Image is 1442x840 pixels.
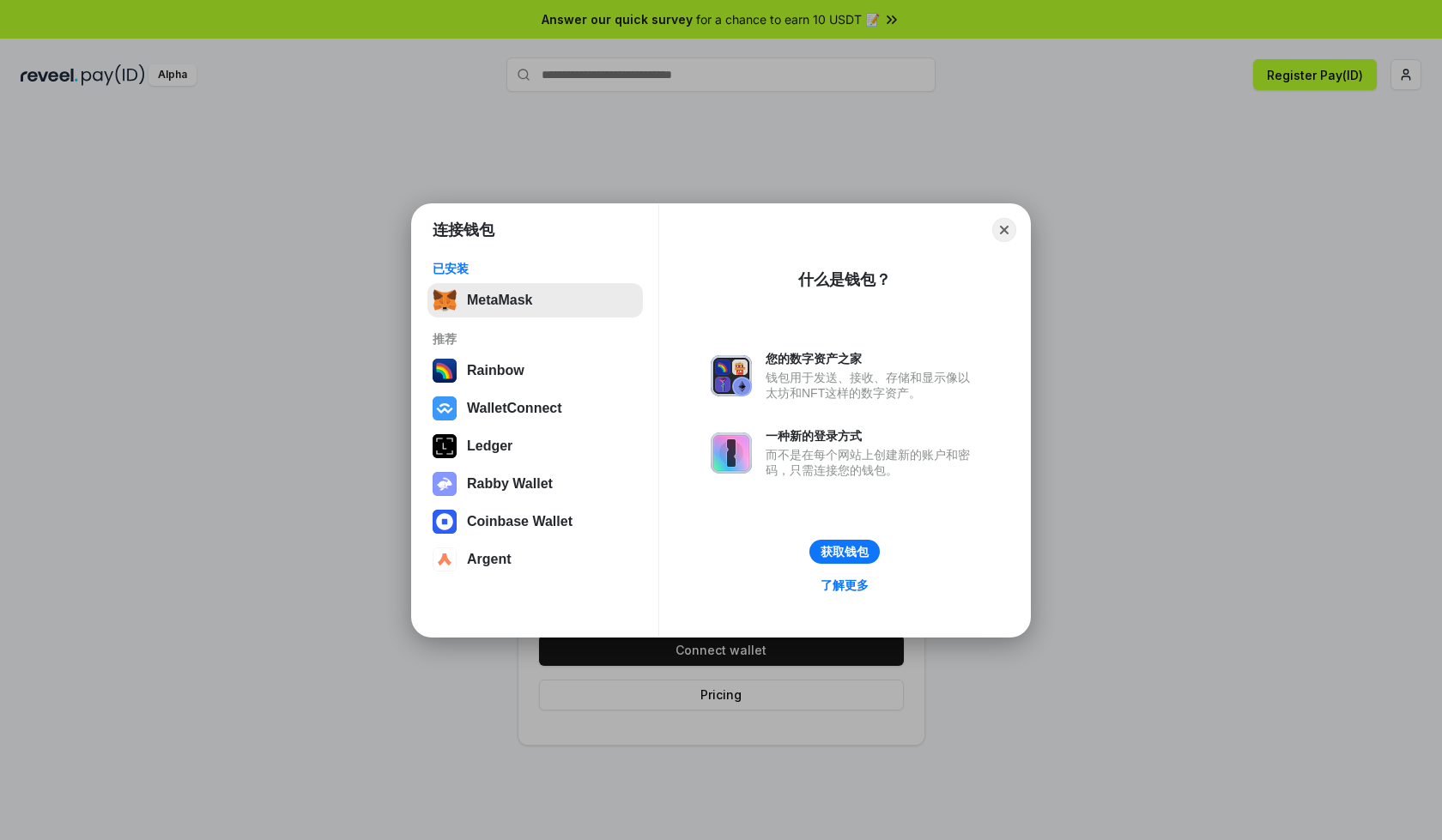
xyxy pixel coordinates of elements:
[766,370,978,401] div: 钱包用于发送、接收、存储和显示像以太坊和NFT这样的数字资产。
[992,218,1016,242] button: Close
[766,351,978,366] div: 您的数字资产之家
[467,363,524,378] div: Rainbow
[467,401,562,416] div: WalletConnect
[821,577,869,593] div: 了解更多
[821,544,869,559] div: 获取钱包
[433,547,457,571] img: svg+xml,%3Csvg%20width%3D%2228%22%20height%3D%2228%22%20viewBox%3D%220%200%2028%2028%22%20fill%3D...
[427,505,643,539] button: Coinbase Wallet
[467,438,512,454] div: Ledger
[433,220,494,240] h1: 连接钱包
[798,269,891,290] div: 什么是钱包？
[427,429,643,463] button: Ledger
[433,472,457,496] img: svg+xml,%3Csvg%20xmlns%3D%22http%3A%2F%2Fwww.w3.org%2F2000%2Fsvg%22%20fill%3D%22none%22%20viewBox...
[809,540,880,564] button: 获取钱包
[433,510,457,534] img: svg+xml,%3Csvg%20width%3D%2228%22%20height%3D%2228%22%20viewBox%3D%220%200%2028%2028%22%20fill%3D...
[427,542,643,577] button: Argent
[427,283,643,317] button: MetaMask
[467,476,553,492] div: Rabby Wallet
[433,396,457,420] img: svg+xml,%3Csvg%20width%3D%2228%22%20height%3D%2228%22%20viewBox%3D%220%200%2028%2028%22%20fill%3D...
[427,354,643,388] button: Rainbow
[467,552,512,567] div: Argent
[711,432,752,474] img: svg+xml,%3Csvg%20xmlns%3D%22http%3A%2F%2Fwww.w3.org%2F2000%2Fsvg%22%20fill%3D%22none%22%20viewBox...
[433,261,638,276] div: 已安装
[433,331,638,347] div: 推荐
[766,447,978,478] div: 而不是在每个网站上创建新的账户和密码，只需连接您的钱包。
[467,293,532,308] div: MetaMask
[427,467,643,501] button: Rabby Wallet
[427,391,643,426] button: WalletConnect
[467,514,573,529] div: Coinbase Wallet
[766,428,978,444] div: 一种新的登录方式
[433,359,457,383] img: svg+xml,%3Csvg%20width%3D%22120%22%20height%3D%22120%22%20viewBox%3D%220%200%20120%20120%22%20fil...
[433,288,457,312] img: svg+xml,%3Csvg%20fill%3D%22none%22%20height%3D%2233%22%20viewBox%3D%220%200%2035%2033%22%20width%...
[810,574,879,596] a: 了解更多
[433,434,457,458] img: svg+xml,%3Csvg%20xmlns%3D%22http%3A%2F%2Fwww.w3.org%2F2000%2Fsvg%22%20width%3D%2228%22%20height%3...
[711,355,752,396] img: svg+xml,%3Csvg%20xmlns%3D%22http%3A%2F%2Fwww.w3.org%2F2000%2Fsvg%22%20fill%3D%22none%22%20viewBox...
